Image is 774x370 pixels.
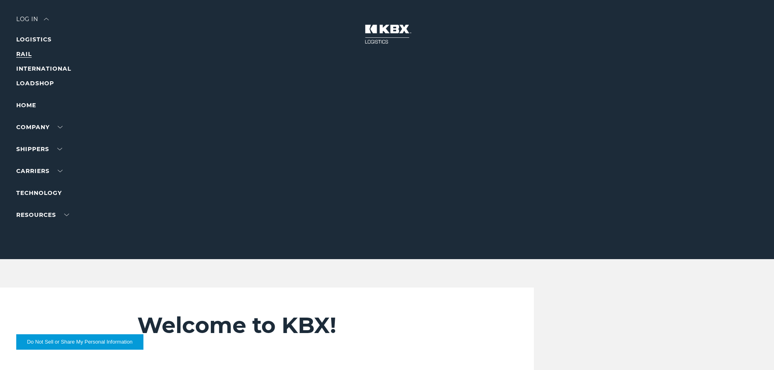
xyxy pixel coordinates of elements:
[16,189,62,197] a: Technology
[16,36,52,43] a: LOGISTICS
[16,123,63,131] a: Company
[16,102,36,109] a: Home
[16,334,143,350] button: Do Not Sell or Share My Personal Information
[16,211,69,219] a: RESOURCES
[16,16,49,28] div: Log in
[44,18,49,20] img: arrow
[16,167,63,175] a: Carriers
[357,16,418,52] img: kbx logo
[16,145,62,153] a: SHIPPERS
[16,80,54,87] a: LOADSHOP
[16,50,32,58] a: RAIL
[137,312,486,339] h2: Welcome to KBX!
[16,65,71,72] a: INTERNATIONAL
